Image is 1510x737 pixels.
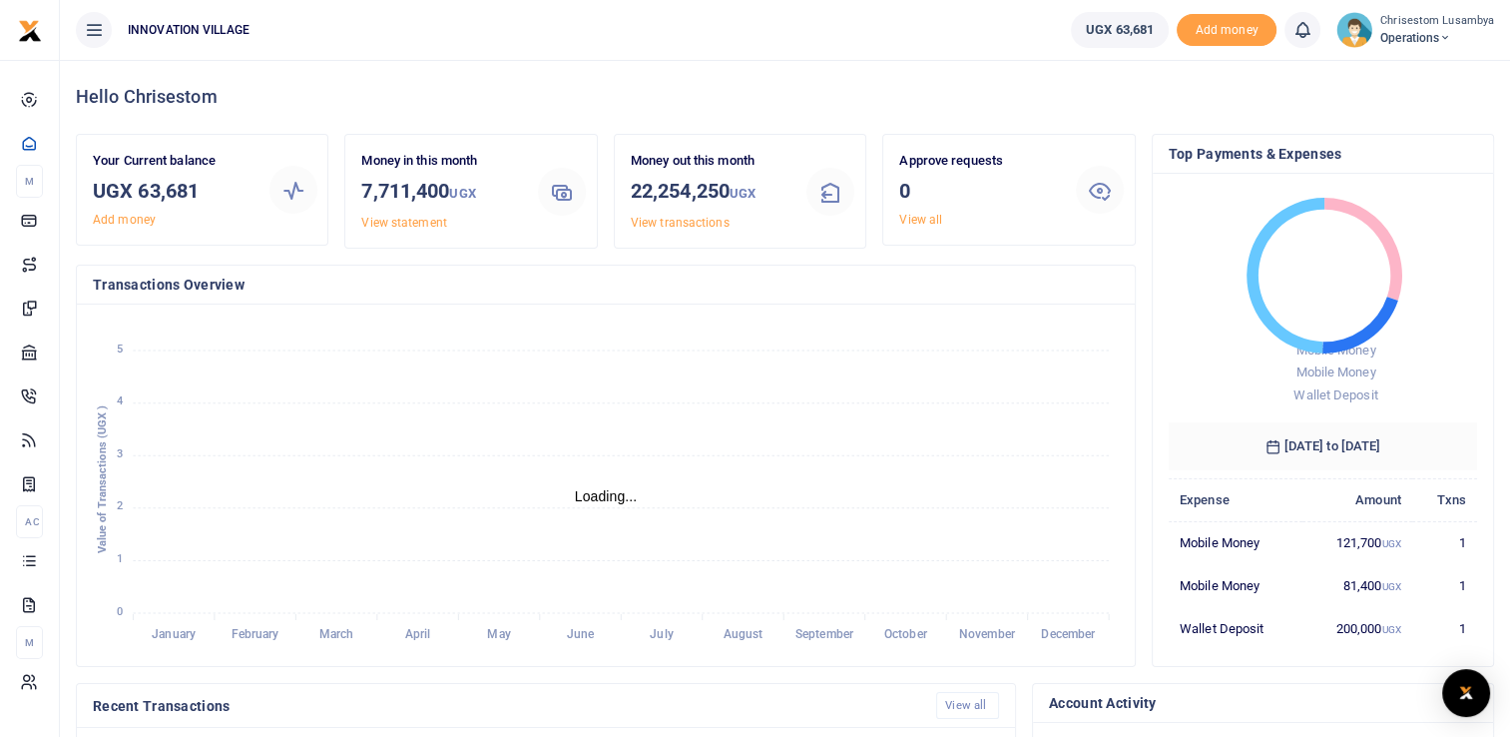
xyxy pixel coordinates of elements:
text: Loading... [575,488,638,504]
tspan: 0 [117,605,123,618]
div: Open Intercom Messenger [1442,669,1490,717]
tspan: January [152,627,196,641]
li: Toup your wallet [1177,14,1276,47]
tspan: July [650,627,673,641]
h6: [DATE] to [DATE] [1169,422,1477,470]
p: Approve requests [899,151,1060,172]
tspan: 2 [117,500,123,513]
tspan: August [724,627,763,641]
td: Wallet Deposit [1169,607,1302,649]
span: Wallet Deposit [1293,387,1377,402]
span: Mobile Money [1295,365,1375,379]
td: 1 [1412,607,1477,649]
small: UGX [1381,624,1400,635]
td: 121,700 [1302,522,1412,565]
tspan: September [795,627,854,641]
td: 81,400 [1302,564,1412,607]
li: Ac [16,505,43,538]
li: M [16,165,43,198]
tspan: December [1041,627,1096,641]
h3: 22,254,250 [631,176,791,209]
tspan: 5 [117,343,123,356]
span: Operations [1380,29,1494,47]
a: View all [899,213,942,227]
td: 1 [1412,564,1477,607]
a: View all [936,692,999,719]
p: Money out this month [631,151,791,172]
tspan: 3 [117,447,123,460]
a: Add money [1177,21,1276,36]
small: Chrisestom Lusambya [1380,13,1494,30]
p: Money in this month [361,151,522,172]
small: UGX [1381,581,1400,592]
a: logo-small logo-large logo-large [18,22,42,37]
small: UGX [730,186,755,201]
tspan: November [959,627,1016,641]
li: M [16,626,43,659]
h3: 0 [899,176,1060,206]
tspan: March [319,627,354,641]
small: UGX [449,186,475,201]
span: INNOVATION VILLAGE [120,21,257,39]
h4: Account Activity [1049,692,1477,714]
tspan: February [232,627,279,641]
a: View transactions [631,216,730,230]
h4: Recent Transactions [93,695,920,717]
span: Mobile Money [1295,343,1375,358]
tspan: 1 [117,552,123,565]
h3: 7,711,400 [361,176,522,209]
small: UGX [1381,538,1400,549]
tspan: June [567,627,595,641]
text: Value of Transactions (UGX ) [96,405,109,554]
img: logo-small [18,19,42,43]
th: Amount [1302,479,1412,522]
a: Add money [93,213,156,227]
tspan: May [487,627,510,641]
th: Txns [1412,479,1477,522]
img: profile-user [1336,12,1372,48]
th: Expense [1169,479,1302,522]
li: Wallet ballance [1063,12,1177,48]
td: Mobile Money [1169,522,1302,565]
h4: Hello Chrisestom [76,86,1494,108]
span: UGX 63,681 [1086,20,1154,40]
tspan: 4 [117,394,123,407]
h4: Transactions Overview [93,274,1119,296]
p: Your Current balance [93,151,253,172]
tspan: April [405,627,431,641]
a: UGX 63,681 [1071,12,1169,48]
h4: Top Payments & Expenses [1169,143,1477,165]
a: profile-user Chrisestom Lusambya Operations [1336,12,1494,48]
td: 1 [1412,522,1477,565]
td: 200,000 [1302,607,1412,649]
tspan: October [884,627,928,641]
a: View statement [361,216,446,230]
h3: UGX 63,681 [93,176,253,206]
span: Add money [1177,14,1276,47]
td: Mobile Money [1169,564,1302,607]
